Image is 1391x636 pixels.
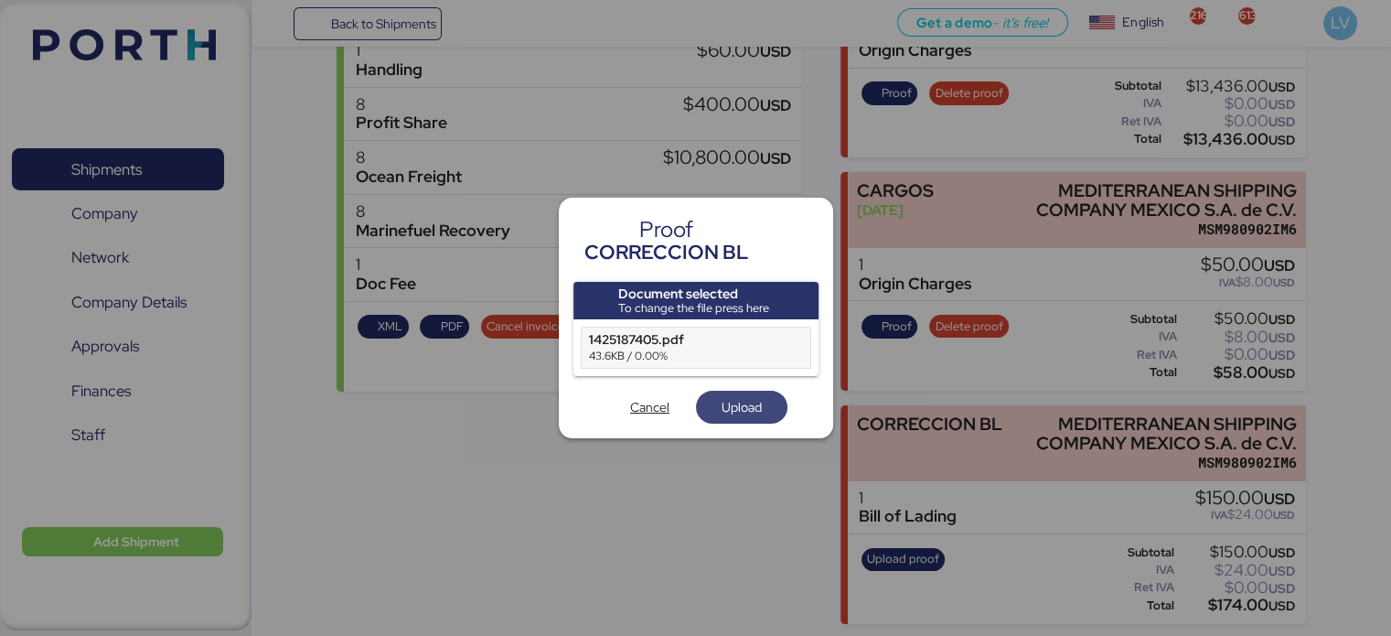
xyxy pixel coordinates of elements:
span: Cancel [630,396,669,418]
div: 1425187405.pdf [589,331,765,348]
div: Proof [584,221,748,238]
div: To change the file press here [618,301,769,316]
button: Cancel [605,391,696,424]
div: 43.6KB / 0.00% [589,348,765,364]
div: CORRECCION BL [584,238,748,267]
span: Upload [722,396,762,418]
div: Document selected [618,286,769,301]
button: Upload [696,391,787,424]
